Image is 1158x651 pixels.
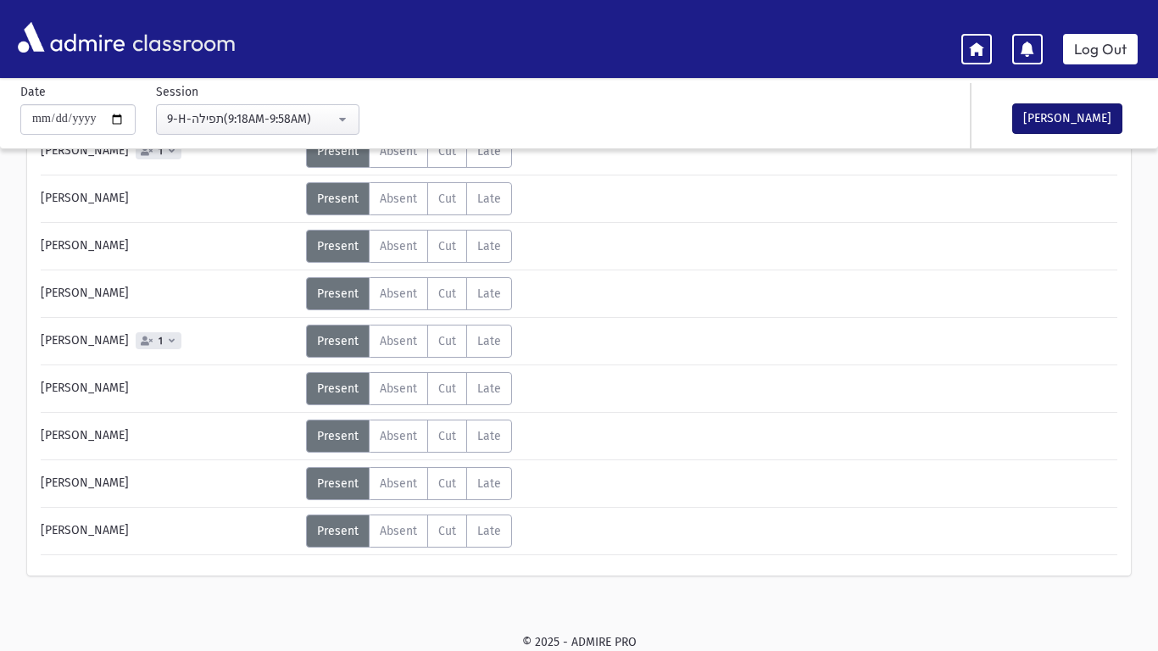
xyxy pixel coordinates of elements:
span: Absent [380,524,417,538]
button: [PERSON_NAME] [1012,103,1122,134]
div: [PERSON_NAME] [32,135,306,168]
span: Late [477,524,501,538]
span: Present [317,334,359,348]
span: Absent [380,476,417,491]
div: [PERSON_NAME] [32,515,306,548]
span: classroom [129,15,236,60]
span: Late [477,334,501,348]
div: AttTypes [306,182,512,215]
div: AttTypes [306,135,512,168]
span: Present [317,239,359,253]
span: Absent [380,334,417,348]
span: Cut [438,287,456,301]
label: Date [20,83,46,101]
div: AttTypes [306,467,512,500]
div: AttTypes [306,230,512,263]
div: 9-H-תפילה(9:18AM-9:58AM) [167,110,335,128]
div: © 2025 - ADMIRE PRO [27,633,1131,651]
span: Absent [380,192,417,206]
span: Late [477,476,501,491]
span: Late [477,144,501,159]
a: Log Out [1063,34,1138,64]
span: 1 [155,146,166,157]
span: Cut [438,192,456,206]
span: Present [317,381,359,396]
span: Absent [380,287,417,301]
div: [PERSON_NAME] [32,230,306,263]
span: Present [317,144,359,159]
span: Cut [438,524,456,538]
span: Late [477,429,501,443]
span: Present [317,192,359,206]
span: 1 [155,336,166,347]
span: Cut [438,429,456,443]
div: AttTypes [306,420,512,453]
div: AttTypes [306,372,512,405]
div: [PERSON_NAME] [32,372,306,405]
button: 9-H-תפילה(9:18AM-9:58AM) [156,104,359,135]
span: Cut [438,144,456,159]
span: Cut [438,381,456,396]
span: Present [317,524,359,538]
div: [PERSON_NAME] [32,277,306,310]
span: Absent [380,144,417,159]
div: [PERSON_NAME] [32,325,306,358]
span: Absent [380,429,417,443]
div: AttTypes [306,515,512,548]
span: Present [317,429,359,443]
label: Session [156,83,198,101]
span: Absent [380,239,417,253]
span: Late [477,192,501,206]
span: Cut [438,476,456,491]
div: [PERSON_NAME] [32,182,306,215]
div: [PERSON_NAME] [32,467,306,500]
span: Late [477,239,501,253]
span: Cut [438,334,456,348]
div: AttTypes [306,325,512,358]
span: Present [317,476,359,491]
div: AttTypes [306,277,512,310]
span: Cut [438,239,456,253]
div: [PERSON_NAME] [32,420,306,453]
span: Absent [380,381,417,396]
img: AdmirePro [14,18,129,57]
span: Late [477,287,501,301]
span: Late [477,381,501,396]
span: Present [317,287,359,301]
